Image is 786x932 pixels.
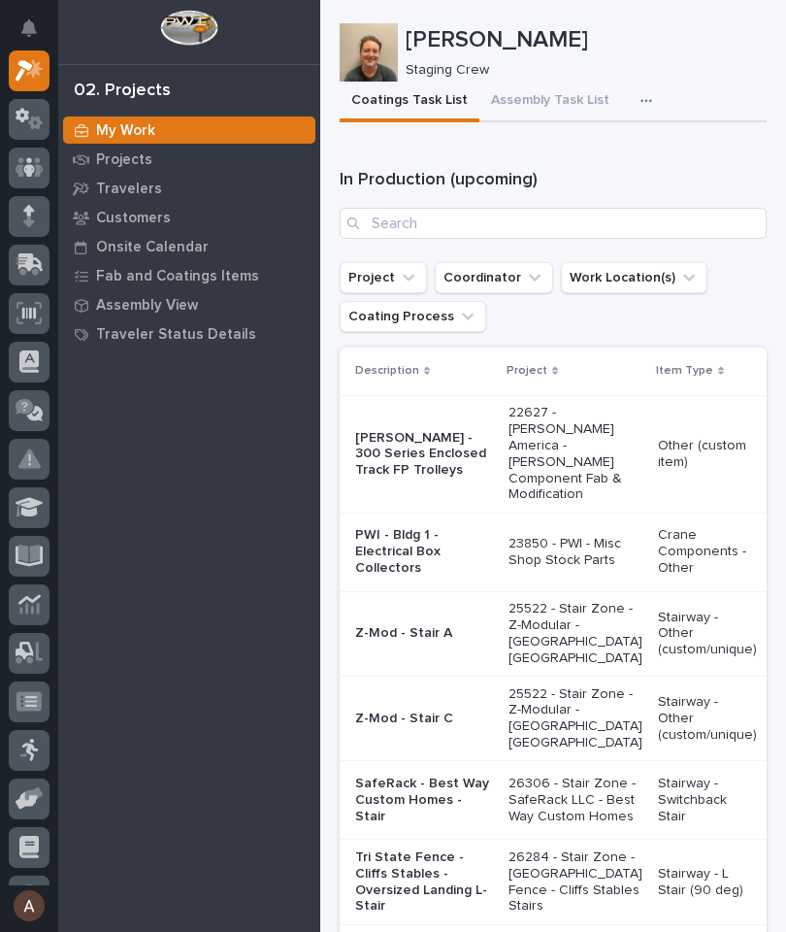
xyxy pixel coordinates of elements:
[508,601,642,666] p: 25522 - Stair Zone - Z-Modular - [GEOGRAPHIC_DATA] [GEOGRAPHIC_DATA]
[96,210,171,227] p: Customers
[96,239,209,256] p: Onsite Calendar
[58,116,320,145] a: My Work
[340,262,427,293] button: Project
[355,360,419,382] p: Description
[58,174,320,203] a: Travelers
[561,262,707,293] button: Work Location(s)
[58,232,320,261] a: Onsite Calendar
[96,297,198,315] p: Assembly View
[9,885,49,926] button: users-avatar
[58,203,320,232] a: Customers
[406,62,751,79] p: Staging Crew
[355,776,493,824] p: SafeRack - Best Way Custom Homes - Stair
[508,776,642,824] p: 26306 - Stair Zone - SafeRack LLC - Best Way Custom Homes
[96,151,152,169] p: Projects
[658,776,757,824] p: Stairway - Switchback Stair
[24,19,49,50] div: Notifications
[160,10,217,46] img: Workspace Logo
[435,262,553,293] button: Coordinator
[96,268,259,285] p: Fab and Coatings Items
[355,430,493,479] p: [PERSON_NAME] - 300 Series Enclosed Track FP Trolleys
[340,208,767,239] input: Search
[656,360,713,382] p: Item Type
[340,169,767,192] h1: In Production (upcoming)
[9,8,49,49] button: Notifications
[658,438,757,471] p: Other (custom item)
[74,81,171,102] div: 02. Projects
[96,122,155,140] p: My Work
[96,326,256,344] p: Traveler Status Details
[658,866,757,899] p: Stairway - L Stair (90 deg)
[58,290,320,319] a: Assembly View
[355,625,493,642] p: Z-Mod - Stair A
[340,301,486,332] button: Coating Process
[658,527,757,576] p: Crane Components - Other
[658,694,757,743] p: Stairway - Other (custom/unique)
[355,527,493,576] p: PWI - Bldg 1 - Electrical Box Collectors
[96,181,162,198] p: Travelers
[658,610,757,658] p: Stairway - Other (custom/unique)
[406,26,759,54] p: [PERSON_NAME]
[508,849,642,915] p: 26284 - Stair Zone - [GEOGRAPHIC_DATA] Fence - Cliffs Stables Stairs
[58,145,320,174] a: Projects
[355,711,493,727] p: Z-Mod - Stair C
[508,686,642,751] p: 25522 - Stair Zone - Z-Modular - [GEOGRAPHIC_DATA] [GEOGRAPHIC_DATA]
[340,82,479,122] button: Coatings Task List
[508,405,642,503] p: 22627 - [PERSON_NAME] America - [PERSON_NAME] Component Fab & Modification
[507,360,547,382] p: Project
[58,261,320,290] a: Fab and Coatings Items
[355,849,493,915] p: Tri State Fence - Cliffs Stables - Oversized Landing L-Stair
[508,536,642,569] p: 23850 - PWI - Misc Shop Stock Parts
[58,319,320,349] a: Traveler Status Details
[479,82,621,122] button: Assembly Task List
